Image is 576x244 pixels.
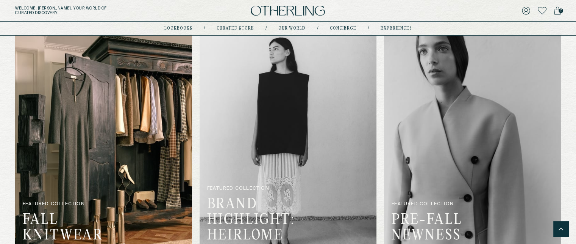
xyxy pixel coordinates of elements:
p: FEATURED COLLECTION [392,201,465,213]
a: experiences [381,27,412,30]
p: FEATURED COLLECTION [207,186,281,197]
p: FEATURED COLLECTION [23,201,96,213]
h5: Welcome, [PERSON_NAME] . Your world of curated discovery. [15,6,179,15]
span: 2 [559,8,563,13]
img: logo [251,6,325,16]
a: 2 [554,5,561,16]
a: concierge [330,27,356,30]
div: / [204,25,205,31]
a: Our world [278,27,306,30]
div: / [368,25,369,31]
div: / [265,25,267,31]
a: Curated store [217,27,254,30]
a: lookbooks [164,27,192,30]
div: / [317,25,318,31]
